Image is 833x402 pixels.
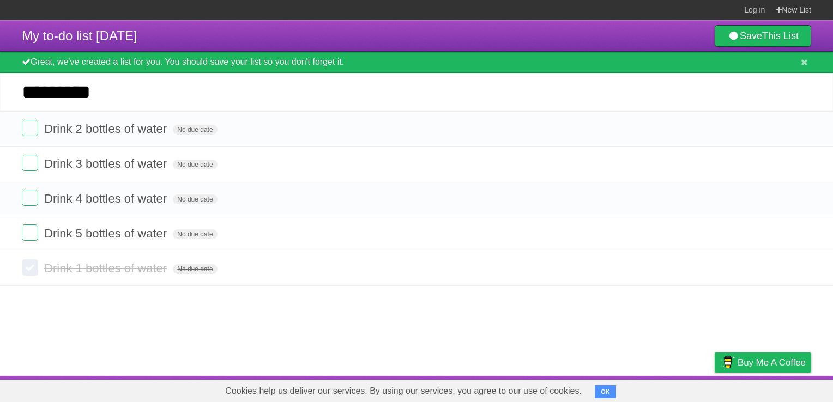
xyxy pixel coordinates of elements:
label: Done [22,190,38,206]
span: Drink 4 bottles of water [44,192,170,205]
button: OK [595,385,616,398]
label: Done [22,155,38,171]
span: Drink 1 bottles of water [44,261,170,275]
span: No due date [173,229,217,239]
label: Done [22,224,38,241]
label: Done [22,259,38,276]
span: No due date [173,264,217,274]
b: This List [762,31,799,41]
span: No due date [173,194,217,204]
span: Drink 2 bottles of water [44,122,170,136]
a: Privacy [701,379,729,399]
span: No due date [173,125,217,135]
a: Buy me a coffee [715,352,811,373]
a: About [570,379,593,399]
span: Drink 3 bottles of water [44,157,170,170]
span: Cookies help us deliver our services. By using our services, you agree to our use of cookies. [214,380,593,402]
a: Suggest a feature [743,379,811,399]
img: Buy me a coffee [720,353,735,371]
label: Done [22,120,38,136]
a: SaveThis List [715,25,811,47]
span: My to-do list [DATE] [22,28,137,43]
a: Developers [606,379,650,399]
a: Terms [663,379,687,399]
span: No due date [173,160,217,169]
span: Buy me a coffee [738,353,806,372]
span: Drink 5 bottles of water [44,227,170,240]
